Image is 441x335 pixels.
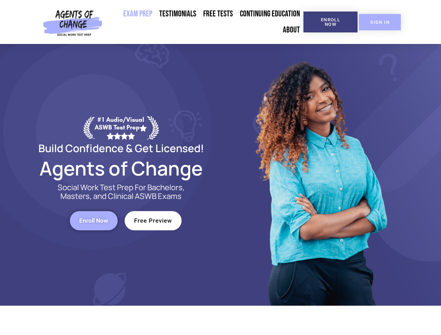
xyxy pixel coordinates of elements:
[105,6,303,38] nav: Menu
[125,211,182,230] a: Free Preview
[315,17,346,27] span: Enroll Now
[279,22,303,38] a: About
[22,143,221,153] h2: Build Confidence & Get Licensed!
[200,6,236,22] a: Free Tests
[50,183,193,201] p: Social Work Test Prep For Bachelors, Masters, and Clinical ASWB Exams
[370,20,390,24] span: SIGN IN
[134,218,172,224] span: Free Preview
[70,211,118,230] a: Enroll Now
[156,6,200,22] a: Testimonials
[303,12,358,32] a: Enroll Now
[95,116,147,139] div: #1 Audio/Visual ASWB Test Prep
[250,44,390,306] img: Website Image 1 (1)
[359,14,401,30] a: SIGN IN
[236,6,303,22] a: Continuing Education
[22,160,221,176] h2: Agents of Change
[79,218,108,224] span: Enroll Now
[120,6,156,22] a: Exam Prep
